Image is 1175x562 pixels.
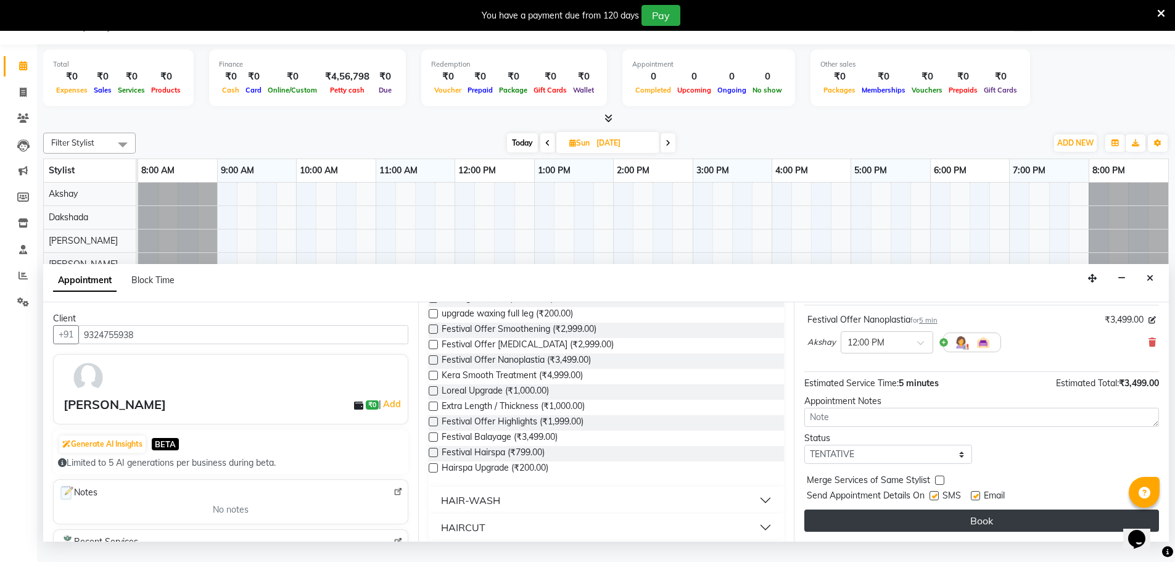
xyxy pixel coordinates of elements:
span: Gift Cards [530,86,570,94]
button: Pay [641,5,680,26]
div: ₹0 [431,70,464,84]
span: Services [115,86,148,94]
a: 8:00 PM [1089,162,1128,180]
span: BETA [152,438,179,450]
button: Close [1141,269,1159,288]
span: ADD NEW [1057,138,1094,147]
div: Appointment Notes [804,395,1159,408]
div: Festival Offer Nanoplastia [807,313,938,326]
span: Completed [632,86,674,94]
input: 2025-10-12 [593,134,654,152]
span: Festival Offer Nanoplastia (₹3,499.00) [442,353,591,369]
div: ₹0 [53,70,91,84]
iframe: chat widget [1123,513,1163,550]
div: ₹0 [115,70,148,84]
span: ₹3,499.00 [1105,313,1144,326]
div: You have a payment due from 120 days [482,9,639,22]
span: Ongoing [714,86,749,94]
a: 7:00 PM [1010,162,1049,180]
div: Client [53,312,408,325]
span: Merge Services of Same Stylist [807,474,930,489]
span: Memberships [859,86,909,94]
button: +91 [53,325,79,344]
div: HAIR-WASH [441,493,500,508]
span: Stylist [49,165,75,176]
span: SMS [942,489,961,505]
small: for [910,316,938,324]
span: Recent Services [59,535,138,550]
span: Festival Offer Highlights (₹1,999.00) [442,415,583,431]
span: Hairspa Upgrade (₹200.00) [442,461,548,477]
span: Sales [91,86,115,94]
span: Package [496,86,530,94]
div: ₹4,56,798 [320,70,374,84]
span: No show [749,86,785,94]
span: Block Time [131,275,175,286]
span: Filter Stylist [51,138,94,147]
a: 1:00 PM [535,162,574,180]
span: Dakshada [49,212,88,223]
div: HAIRCUT [441,520,485,535]
span: Extra Length / Thickness (₹1,000.00) [442,400,585,415]
a: 11:00 AM [376,162,421,180]
i: Edit price [1148,316,1156,324]
div: ₹0 [981,70,1020,84]
a: Add [381,397,403,411]
div: 0 [632,70,674,84]
div: Total [53,59,184,70]
a: 6:00 PM [931,162,970,180]
div: ₹0 [91,70,115,84]
div: 0 [749,70,785,84]
span: [PERSON_NAME] [49,258,118,270]
span: Vouchers [909,86,946,94]
div: ₹0 [242,70,265,84]
span: No notes [213,503,249,516]
span: 5 min [919,316,938,324]
div: ₹0 [148,70,184,84]
span: Festival Offer Smoothening (₹2,999.00) [442,323,596,338]
span: Akshay [807,336,836,349]
div: 0 [714,70,749,84]
button: HAIR-WASH [434,489,778,511]
span: Online/Custom [265,86,320,94]
button: HAIRCUT [434,516,778,539]
span: [PERSON_NAME] [49,235,118,246]
div: ₹0 [859,70,909,84]
div: ₹0 [946,70,981,84]
span: Festival Hairspa (₹799.00) [442,446,545,461]
span: Gift Cards [981,86,1020,94]
span: Packages [820,86,859,94]
div: ₹0 [820,70,859,84]
a: 3:00 PM [693,162,732,180]
span: Cash [219,86,242,94]
span: Send Appointment Details On [807,489,925,505]
img: Interior.png [976,335,991,350]
div: [PERSON_NAME] [64,395,166,414]
span: Loreal Upgrade (₹1,000.00) [442,384,549,400]
span: Prepaid [464,86,496,94]
input: Search by Name/Mobile/Email/Code [78,325,408,344]
a: 5:00 PM [851,162,890,180]
img: Hairdresser.png [954,335,968,350]
span: | [379,397,403,411]
div: Redemption [431,59,597,70]
span: Festival Offer [MEDICAL_DATA] (₹2,999.00) [442,338,614,353]
span: Estimated Total: [1056,378,1119,389]
span: ₹0 [366,400,379,410]
div: ₹0 [909,70,946,84]
div: ₹0 [496,70,530,84]
span: Akshay [49,188,78,199]
div: ₹0 [464,70,496,84]
div: Limited to 5 AI generations per business during beta. [58,457,403,469]
a: 8:00 AM [138,162,178,180]
div: ₹0 [374,70,396,84]
button: Book [804,510,1159,532]
a: 10:00 AM [297,162,341,180]
span: Card [242,86,265,94]
span: Prepaids [946,86,981,94]
a: 9:00 AM [218,162,257,180]
span: Notes [59,485,97,501]
button: ADD NEW [1054,134,1097,152]
span: Products [148,86,184,94]
span: Email [984,489,1005,505]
